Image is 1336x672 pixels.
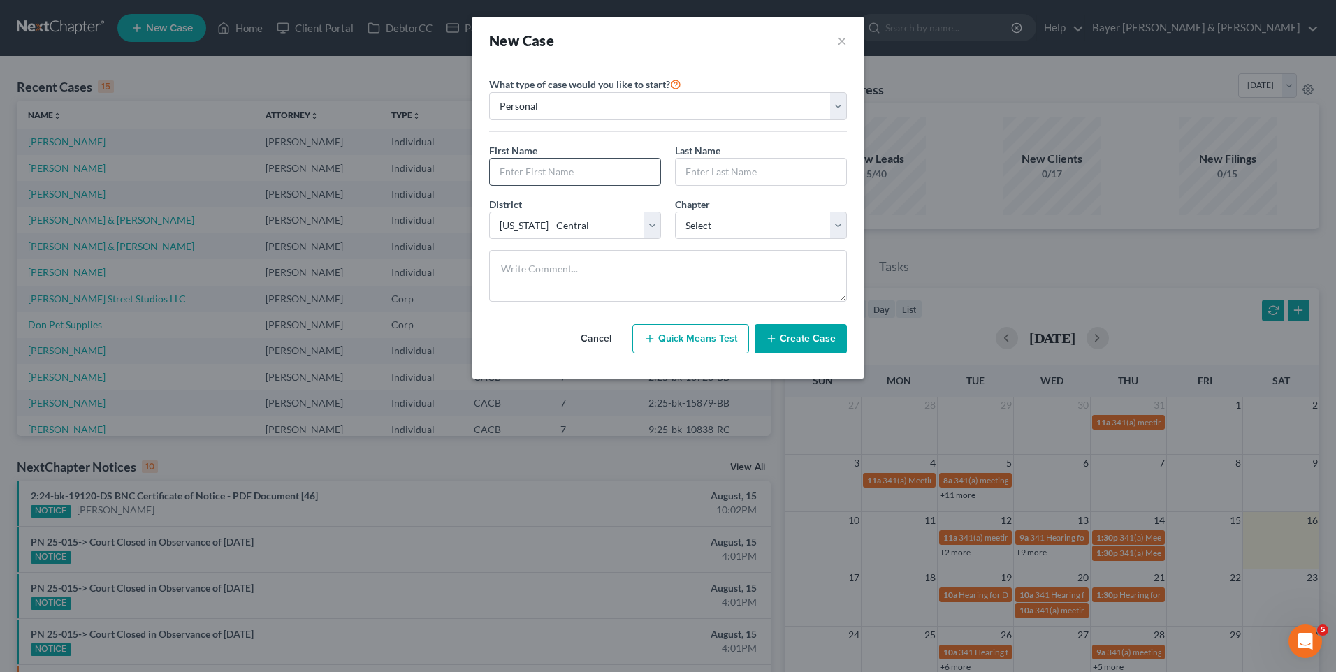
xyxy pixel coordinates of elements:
input: Enter First Name [490,159,660,185]
iframe: Intercom live chat [1288,624,1322,658]
button: Cancel [565,325,627,353]
button: Quick Means Test [632,324,749,353]
strong: New Case [489,32,554,49]
label: What type of case would you like to start? [489,75,681,92]
span: Last Name [675,145,720,156]
input: Enter Last Name [676,159,846,185]
span: First Name [489,145,537,156]
button: Create Case [755,324,847,353]
span: Chapter [675,198,710,210]
span: 5 [1317,624,1328,636]
span: District [489,198,522,210]
button: × [837,31,847,50]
